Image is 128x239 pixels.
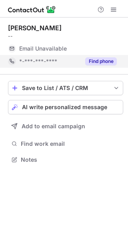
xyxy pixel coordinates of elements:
[85,57,117,65] button: Reveal Button
[19,45,67,52] span: Email Unavailable
[8,154,123,165] button: Notes
[8,81,123,95] button: save-profile-one-click
[8,138,123,149] button: Find work email
[22,123,85,129] span: Add to email campaign
[8,33,123,40] div: --
[8,100,123,114] button: AI write personalized message
[8,119,123,133] button: Add to email campaign
[21,156,120,163] span: Notes
[21,140,120,147] span: Find work email
[22,104,107,110] span: AI write personalized message
[22,85,109,91] div: Save to List / ATS / CRM
[8,24,62,32] div: [PERSON_NAME]
[8,5,56,14] img: ContactOut v5.3.10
